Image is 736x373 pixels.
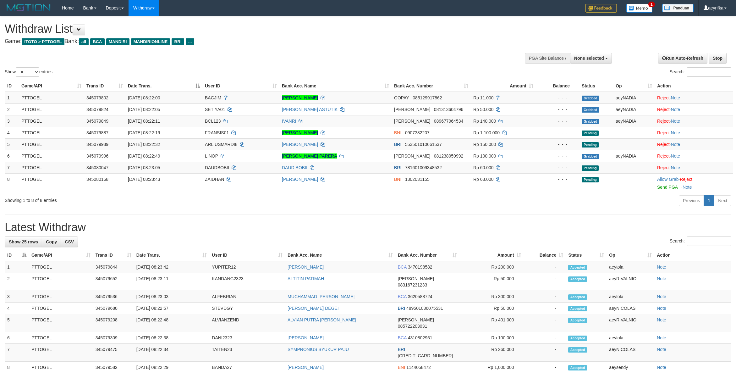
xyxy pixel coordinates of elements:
span: Accepted [568,336,587,341]
span: Copy 1302031155 to clipboard [405,177,430,182]
td: · [655,150,733,162]
span: 345079802 [86,95,108,100]
span: [PERSON_NAME] [394,119,430,124]
td: PTTOGEL [29,273,93,291]
td: 2 [5,273,29,291]
a: Note [671,130,680,135]
span: SETIYA01 [205,107,225,112]
a: MUCHAMMAD [PERSON_NAME] [288,294,354,299]
a: Reject [657,153,670,159]
td: 345079844 [93,261,134,273]
span: GOPAY [394,95,409,100]
span: [DATE] 08:22:00 [128,95,160,100]
span: Copy 3470198582 to clipboard [408,264,432,270]
span: Accepted [568,276,587,282]
td: aeyRIVALNIO [607,273,654,291]
span: Rp 150.000 [473,142,496,147]
span: Accepted [568,265,587,270]
a: IVANRI [282,119,296,124]
span: FRANSIS01 [205,130,229,135]
span: Copy 781601009348532 to clipboard [405,165,442,170]
span: 345079849 [86,119,108,124]
span: DAUDBOBII [205,165,229,170]
span: MANDIRIONLINE [131,38,170,45]
th: Game/API: activate to sort column ascending [29,249,93,261]
a: Note [683,185,692,190]
span: ARLIUSMARDI8 [205,142,237,147]
div: - - - [538,164,577,171]
span: LINOP [205,153,218,159]
span: Copy 0907382207 to clipboard [405,130,430,135]
span: Copy 489501036075531 to clipboard [406,306,443,311]
span: Copy 553501010661537 to clipboard [405,142,442,147]
span: Pending [582,177,599,182]
td: - [524,261,566,273]
span: Copy 081238059992 to clipboard [434,153,463,159]
span: Copy 169601007526504 to clipboard [398,353,453,358]
a: [PERSON_NAME] ASTUTIK [282,107,338,112]
span: Copy 085129917862 to clipboard [413,95,442,100]
td: - [524,303,566,314]
span: [DATE] 08:22:49 [128,153,160,159]
th: User ID: activate to sort column ascending [202,80,279,92]
div: - - - [538,130,577,136]
td: 345079309 [93,332,134,344]
span: Pending [582,131,599,136]
span: Copy 085722203031 to clipboard [398,324,427,329]
th: Trans ID: activate to sort column ascending [84,80,125,92]
span: [DATE] 08:22:05 [128,107,160,112]
a: AI TITIN PATIMAH [288,276,324,281]
span: [DATE] 08:23:05 [128,165,160,170]
span: Grabbed [582,119,599,124]
span: Show 25 rows [9,239,38,244]
a: Previous [679,195,704,206]
span: ITOTO > PTTOGEL [22,38,64,45]
span: Grabbed [582,154,599,159]
label: Search: [670,67,731,77]
a: DAUD BOBII [282,165,307,170]
td: 4 [5,303,29,314]
td: Rp 300,000 [459,291,524,303]
a: Note [671,95,680,100]
th: Action [655,80,733,92]
span: Copy 083167231233 to clipboard [398,282,427,287]
th: Op: activate to sort column ascending [613,80,655,92]
span: BRI [172,38,184,45]
a: Reject [680,177,692,182]
a: Note [657,294,666,299]
span: Copy 4310802951 to clipboard [408,335,432,340]
span: BRI [398,347,405,352]
td: · [655,173,733,193]
th: Action [654,249,731,261]
a: Note [657,317,666,322]
td: 345079652 [93,273,134,291]
td: 5 [5,138,19,150]
a: Note [657,347,666,352]
a: Note [671,165,680,170]
div: - - - [538,176,577,182]
span: Copy 3620588724 to clipboard [408,294,432,299]
th: Bank Acc. Name: activate to sort column ascending [279,80,392,92]
td: ALVIANZEND [209,314,285,332]
span: Rp 60.000 [473,165,494,170]
td: · [655,162,733,173]
td: DANI2323 [209,332,285,344]
span: Accepted [568,294,587,300]
img: Feedback.jpg [585,4,617,13]
span: Rp 63.000 [473,177,494,182]
td: 345079536 [93,291,134,303]
div: - - - [538,95,577,101]
td: [DATE] 08:22:38 [134,332,210,344]
td: 1 [5,92,19,104]
td: 3 [5,115,19,127]
a: Reject [657,95,670,100]
th: User ID: activate to sort column ascending [209,249,285,261]
a: CSV [61,237,78,247]
a: Note [671,153,680,159]
td: aeyNADIA [613,150,655,162]
td: 345079208 [93,314,134,332]
td: · [655,127,733,138]
a: Note [671,107,680,112]
h1: Withdraw List [5,23,484,35]
td: ALFEBRIAN [209,291,285,303]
